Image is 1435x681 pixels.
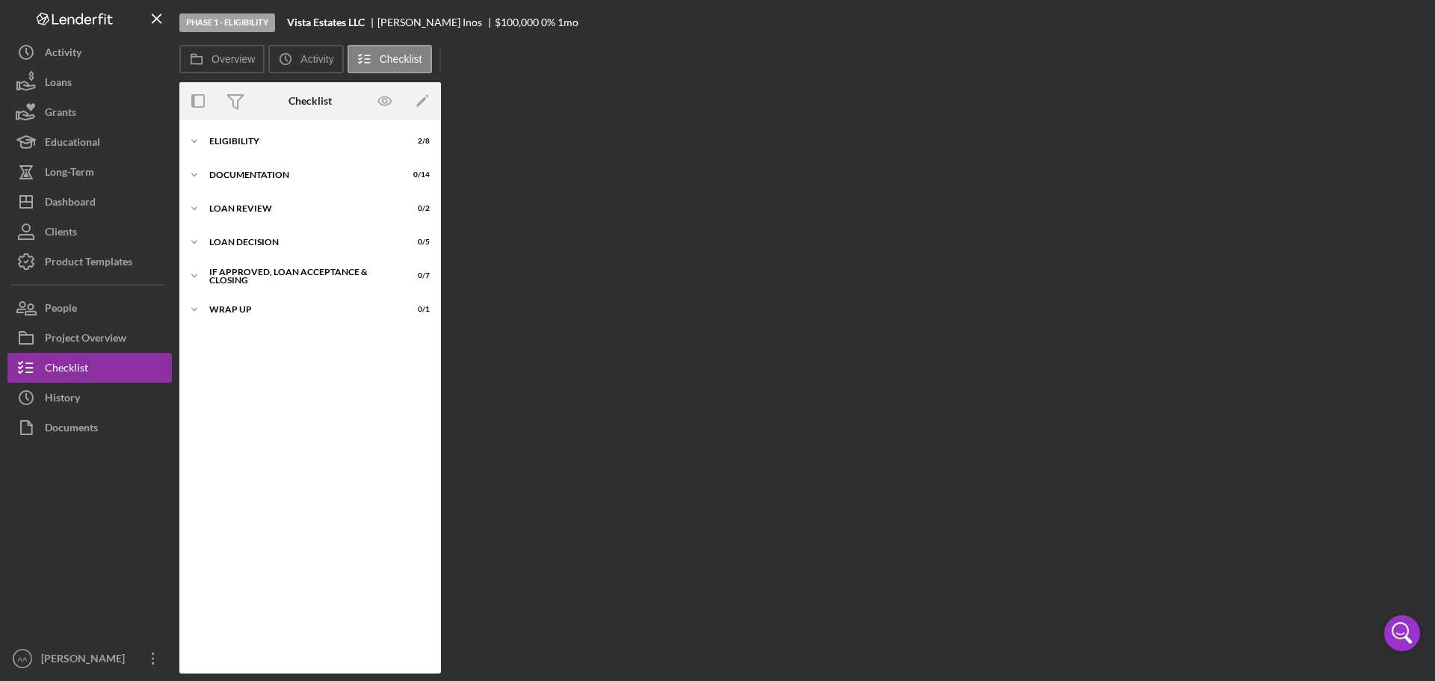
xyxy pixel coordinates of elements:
div: Wrap up [209,305,392,314]
div: 0 / 1 [403,305,430,314]
div: Loan Decision [209,238,392,247]
div: Checklist [45,353,88,386]
div: 0 / 14 [403,170,430,179]
button: Checklist [348,45,432,73]
button: Activity [7,37,172,67]
div: 2 / 8 [403,137,430,146]
text: AA [18,655,28,663]
div: Checklist [288,95,332,107]
b: Vista Estates LLC [287,16,365,28]
div: 0 / 7 [403,271,430,280]
button: Checklist [7,353,172,383]
label: Overview [212,53,255,65]
button: Project Overview [7,323,172,353]
button: Dashboard [7,187,172,217]
span: $100,000 [495,16,539,28]
button: AA[PERSON_NAME] [7,644,172,674]
div: Loan review [209,204,392,213]
div: Product Templates [45,247,132,280]
div: Activity [45,37,81,71]
div: [PERSON_NAME] Inos [377,16,495,28]
button: Loans [7,67,172,97]
div: History [45,383,80,416]
div: Dashboard [45,187,96,221]
label: Activity [300,53,333,65]
button: Clients [7,217,172,247]
button: Documents [7,413,172,443]
div: Project Overview [45,323,126,357]
div: Documents [45,413,98,446]
div: 0 / 5 [403,238,430,247]
button: Activity [268,45,343,73]
button: History [7,383,172,413]
div: 0 % [541,16,555,28]
div: People [45,293,77,327]
button: Long-Term [7,157,172,187]
div: Phase 1 - Eligibility [179,13,275,32]
button: Product Templates [7,247,172,277]
button: Overview [179,45,265,73]
div: [PERSON_NAME] [37,644,135,677]
div: Loans [45,67,72,101]
div: Grants [45,97,76,131]
div: 0 / 2 [403,204,430,213]
div: Clients [45,217,77,250]
div: If approved, loan acceptance & closing [209,268,392,285]
div: Open Intercom Messenger [1384,615,1420,651]
div: Documentation [209,170,392,179]
button: People [7,293,172,323]
button: Educational [7,127,172,157]
div: Eligibility [209,137,392,146]
div: Long-Term [45,157,94,191]
div: 1 mo [558,16,578,28]
button: Grants [7,97,172,127]
label: Checklist [380,53,422,65]
div: Educational [45,127,100,161]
